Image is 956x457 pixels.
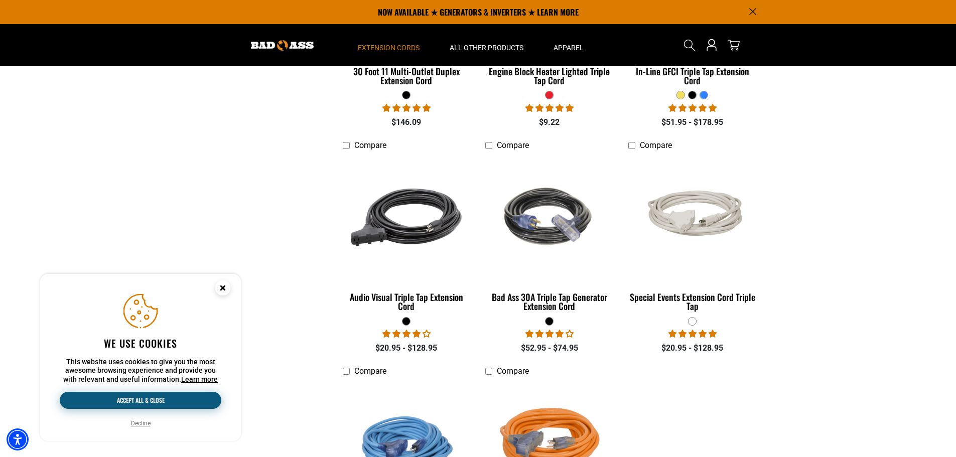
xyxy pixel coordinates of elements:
[354,366,386,376] span: Compare
[251,40,314,51] img: Bad Ass Extension Cords
[40,274,241,441] aside: Cookie Consent
[629,179,756,256] img: white
[485,155,613,317] a: black Bad Ass 30A Triple Tap Generator Extension Cord
[435,24,538,66] summary: All Other Products
[681,37,698,53] summary: Search
[485,292,613,311] div: Bad Ass 30A Triple Tap Generator Extension Cord
[497,140,529,150] span: Compare
[343,292,471,311] div: Audio Visual Triple Tap Extension Cord
[181,375,218,383] a: This website uses cookies to give you the most awesome browsing experience and provide you with r...
[205,274,241,305] button: Close this option
[485,116,613,128] div: $9.22
[628,292,756,311] div: Special Events Extension Cord Triple Tap
[450,43,523,52] span: All Other Products
[343,155,471,317] a: black Audio Visual Triple Tap Extension Cord
[628,155,756,317] a: white Special Events Extension Cord Triple Tap
[60,392,221,409] button: Accept all & close
[668,329,717,339] span: 5.00 stars
[640,140,672,150] span: Compare
[354,140,386,150] span: Compare
[343,160,470,275] img: black
[343,342,471,354] div: $20.95 - $128.95
[668,103,717,113] span: 5.00 stars
[60,358,221,384] p: This website uses cookies to give you the most awesome browsing experience and provide you with r...
[343,116,471,128] div: $146.09
[60,337,221,350] h2: We use cookies
[497,366,529,376] span: Compare
[343,24,435,66] summary: Extension Cords
[628,342,756,354] div: $20.95 - $128.95
[382,329,431,339] span: 3.75 stars
[554,43,584,52] span: Apparel
[128,418,154,428] button: Decline
[7,428,29,450] div: Accessibility Menu
[358,43,420,52] span: Extension Cords
[525,103,574,113] span: 5.00 stars
[726,39,742,51] a: cart
[538,24,599,66] summary: Apparel
[628,116,756,128] div: $51.95 - $178.95
[485,67,613,85] div: Engine Block Heater Lighted Triple Tap Cord
[382,103,431,113] span: 5.00 stars
[525,329,574,339] span: 4.00 stars
[628,67,756,85] div: In-Line GFCI Triple Tap Extension Cord
[343,67,471,85] div: 30 Foot 11 Multi-Outlet Duplex Extension Cord
[486,160,613,275] img: black
[704,24,720,66] a: Open this option
[485,342,613,354] div: $52.95 - $74.95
